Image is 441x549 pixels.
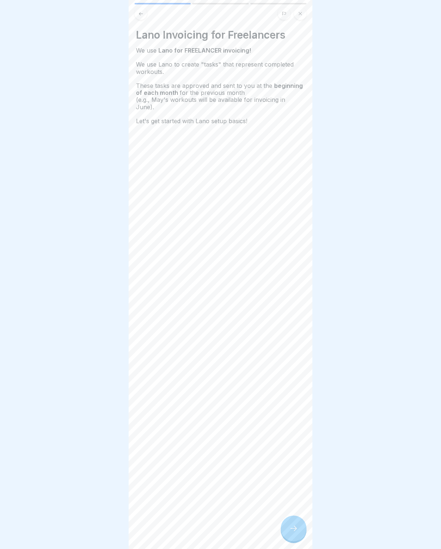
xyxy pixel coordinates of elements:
[136,29,305,41] h4: Lano Invoicing for Freelancers
[136,82,303,96] strong: beginning of each month
[158,47,252,54] strong: Lano for FREELANCER invoicing!
[136,96,285,110] span: (e.g., May's workouts will be available for invoicing in June).
[136,61,294,75] span: We use Lano to create "tasks" that represent completed workouts.
[136,82,274,89] span: These tasks are approved and sent to you at the
[136,117,249,125] span: Let's get started with Lano setup basics!
[136,47,158,54] span: We use
[180,89,247,96] span: for the previous month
